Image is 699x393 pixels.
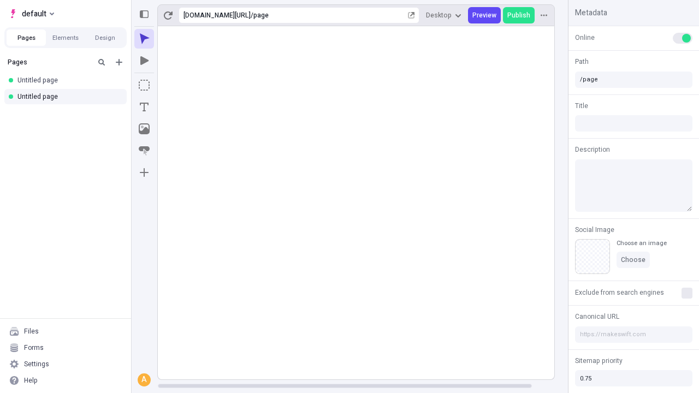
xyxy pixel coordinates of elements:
[575,33,595,43] span: Online
[621,255,645,264] span: Choose
[24,327,39,336] div: Files
[4,5,58,22] button: Select site
[85,29,125,46] button: Design
[503,7,535,23] button: Publish
[426,11,452,20] span: Desktop
[575,145,610,154] span: Description
[617,239,667,247] div: Choose an image
[134,97,154,117] button: Text
[617,252,650,268] button: Choose
[183,11,251,20] div: [URL][DOMAIN_NAME]
[17,92,118,101] div: Untitled page
[7,29,46,46] button: Pages
[472,11,496,20] span: Preview
[112,56,126,69] button: Add new
[17,76,118,85] div: Untitled page
[575,57,589,67] span: Path
[134,119,154,139] button: Image
[24,343,44,352] div: Forms
[251,11,253,20] div: /
[575,288,664,297] span: Exclude from search engines
[575,101,588,111] span: Title
[575,225,614,235] span: Social Image
[575,326,692,343] input: https://makeswift.com
[468,7,501,23] button: Preview
[134,141,154,160] button: Button
[507,11,530,20] span: Publish
[24,376,38,385] div: Help
[139,374,150,385] div: A
[24,360,49,368] div: Settings
[575,356,623,366] span: Sitemap priority
[575,312,619,321] span: Canonical URL
[253,11,406,20] div: page
[22,7,46,20] span: default
[8,58,91,67] div: Pages
[422,7,466,23] button: Desktop
[134,75,154,95] button: Box
[46,29,85,46] button: Elements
